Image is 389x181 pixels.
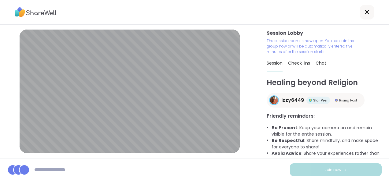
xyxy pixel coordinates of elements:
span: Session [267,60,283,66]
img: Rising Host [335,99,338,102]
span: Star Peer [313,98,328,103]
button: Join now [290,163,382,176]
span: Izzy6449 [281,97,304,104]
p: The session room is now open. You can join the group now or will be automatically entered five mi... [267,38,355,55]
li: : Share your experiences rather than advice, as peers are not mental health professionals. [272,150,382,169]
li: : Keep your camera on and remain visible for the entire session. [272,125,382,137]
img: ShareWell Logo [15,5,57,19]
h1: Healing beyond Religion [267,77,382,88]
img: Izzy6449 [270,96,278,104]
h3: Session Lobby [267,30,382,37]
span: Rising Host [339,98,357,103]
img: Star Peer [309,99,312,102]
b: Be Respectful [272,137,304,144]
b: Be Present [272,125,297,131]
span: Check-ins [288,60,310,66]
span: Chat [316,60,326,66]
a: Izzy6449Izzy6449Star PeerStar PeerRising HostRising Host [267,93,365,108]
img: ShareWell Logomark [344,168,347,171]
b: Avoid Advice [272,150,302,156]
h3: Friendly reminders: [267,112,382,120]
span: Join now [324,167,341,172]
li: : Share mindfully, and make space for everyone to share! [272,137,382,150]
